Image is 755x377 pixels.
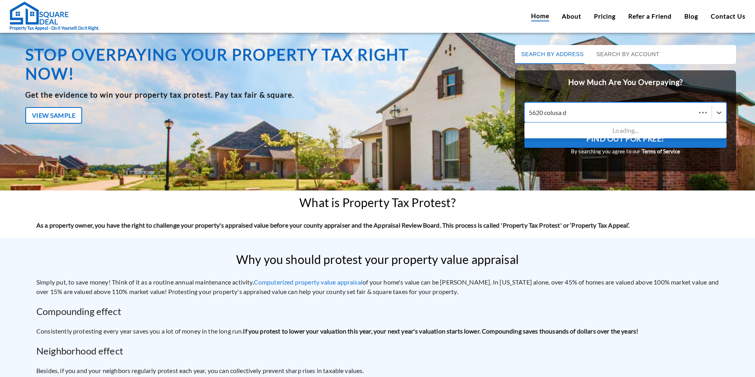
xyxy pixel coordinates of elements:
h2: Compounding effect [36,304,719,319]
div: Loading... [524,124,727,137]
a: Blog [684,11,698,21]
h2: How Much Are You Overpaying? [515,70,736,94]
small: By searching you agree to our [524,148,727,156]
em: Submit [116,243,143,254]
p: Simply put, to save money! Think of it as a routine annual maintenance activity. of your home's v... [36,277,719,296]
button: Search by Account [590,45,666,64]
h2: Neighborhood effect [36,344,719,358]
div: Minimize live chat window [130,4,148,23]
strong: As a property owner, you have the right to challenge your property's appraised value before your ... [36,221,630,229]
img: Square Deal [9,1,69,25]
span: Find Out For Free! [586,132,665,145]
a: Terms of Service [642,148,680,155]
span: We are offline. Please leave us a message. [17,100,138,179]
button: View Sample [25,107,82,124]
button: Search by Address [515,45,590,64]
div: Leave a message [41,44,133,55]
a: Home [531,11,549,21]
img: logo_Zg8I0qSkbAqR2WFHt3p6CTuqpyXMFPubPcD2OT02zFN43Cy9FUNNG3NEPhM_Q1qe_.png [13,47,33,52]
p: Consistently protesting every year saves you a lot of money in the long run. [36,326,719,336]
button: Find Out For Free! [524,129,727,148]
p: Besides, if you and your neighbors regularly protest each year, you can collectively prevent shar... [36,366,719,375]
h2: Why you should protest your property value appraisal [236,253,519,266]
h2: What is Property Tax Protest? [299,196,455,209]
div: basic tabs example [515,45,736,64]
a: About [562,11,581,21]
a: Property Tax Appeal - Do it Yourself. Do it Right. [9,1,99,32]
b: Get the evidence to win your property tax protest. Pay tax fair & square. [25,90,294,99]
a: Computerized property value appraisal [254,278,362,286]
em: Driven by SalesIQ [62,207,100,213]
a: Pricing [594,11,616,21]
textarea: Type your message and click 'Submit' [4,216,150,243]
h1: Stop overpaying your property tax right now! [25,45,432,83]
strong: If you protest to lower your valuation this year, your next year's valuation starts lower. Compou... [243,327,638,335]
a: Contact Us [711,11,746,21]
a: Refer a Friend [628,11,672,21]
img: salesiqlogo_leal7QplfZFryJ6FIlVepeu7OftD7mt8q6exU6-34PB8prfIgodN67KcxXM9Y7JQ_.png [54,207,60,212]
